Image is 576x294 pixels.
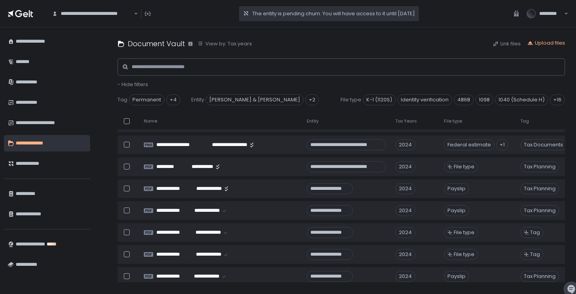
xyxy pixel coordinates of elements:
[197,40,252,47] button: View by: Tax years
[47,5,138,22] div: Search for option
[118,81,148,88] button: - Hide filters
[520,139,567,150] span: Tax Documents
[397,94,452,105] span: Identity verification
[444,205,469,216] div: Payslip
[444,271,469,282] div: Payslip
[493,40,521,47] button: Link files
[520,118,529,124] span: Tag
[530,229,540,236] span: Tag
[444,183,469,194] div: Payslip
[496,139,508,150] div: +1
[395,205,415,216] div: 2024
[454,163,475,170] span: File type
[307,118,319,124] span: Entity
[454,229,475,236] span: File type
[520,183,559,194] span: Tax Planning
[454,94,474,105] span: 4868
[395,271,415,282] div: 2024
[520,271,559,282] span: Tax Planning
[191,96,204,103] span: Entity
[395,139,415,150] div: 2024
[530,251,540,258] span: Tag
[395,183,415,194] div: 2024
[395,249,415,260] div: 2024
[550,94,565,105] div: +16
[495,94,548,105] span: 1040 (Schedule H)
[128,38,185,49] h1: Document Vault
[341,96,361,103] span: File type
[166,94,180,105] div: +4
[475,94,493,105] span: 1098
[520,205,559,216] span: Tax Planning
[395,161,415,172] div: 2024
[118,96,127,103] span: Tag
[129,94,165,105] span: Permanent
[206,94,304,105] span: [PERSON_NAME] & [PERSON_NAME]
[305,94,319,105] div: +2
[395,227,415,238] div: 2024
[454,251,475,258] span: File type
[252,10,415,17] span: The entity is pending churn. You will have access to it until [DATE]
[520,161,559,172] span: Tax Planning
[527,40,565,47] button: Upload files
[144,118,157,124] span: Name
[395,118,417,124] span: Tax Years
[363,94,396,105] span: K-1 (1120S)
[444,139,494,150] div: Federal estimate
[444,118,462,124] span: File type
